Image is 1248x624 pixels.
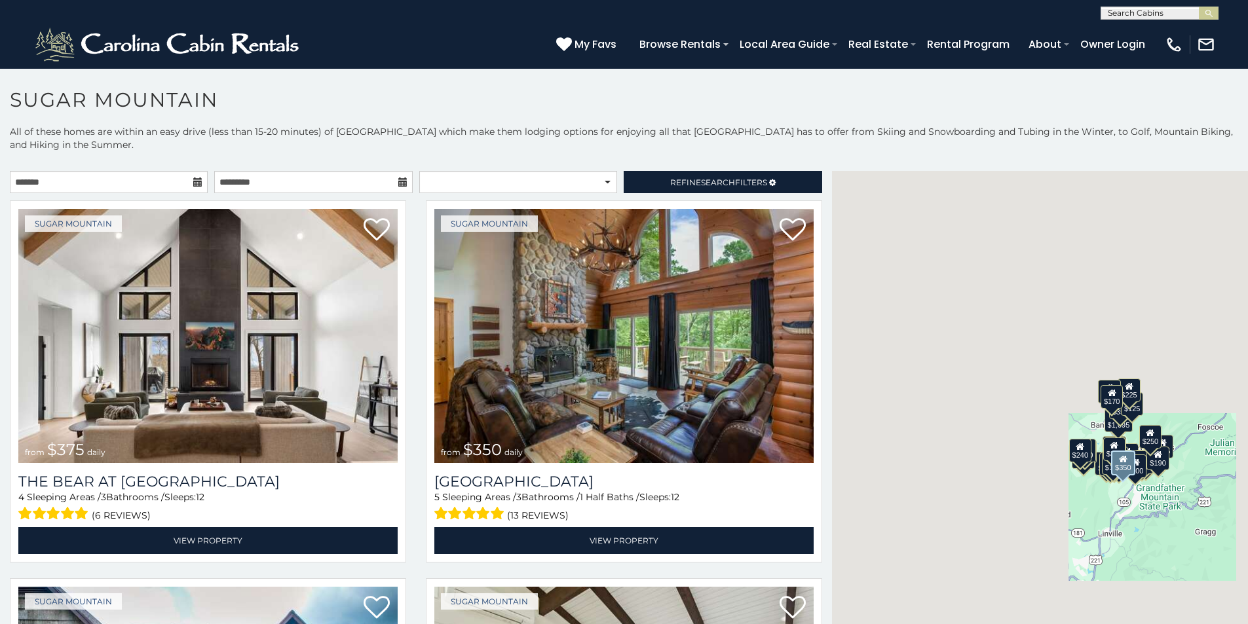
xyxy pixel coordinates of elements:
a: Sugar Mountain [441,593,538,610]
a: Grouse Moor Lodge from $350 daily [434,209,814,463]
div: Sleeping Areas / Bathrooms / Sleeps: [434,490,814,524]
span: 12 [671,491,679,503]
a: Sugar Mountain [25,593,122,610]
img: The Bear At Sugar Mountain [18,209,398,463]
a: Sugar Mountain [25,215,122,232]
a: About [1022,33,1068,56]
span: 12 [196,491,204,503]
div: $200 [1116,443,1139,467]
h3: The Bear At Sugar Mountain [18,473,398,490]
img: phone-regular-white.png [1165,35,1183,54]
a: Rental Program [920,33,1016,56]
div: $1,095 [1105,409,1133,432]
a: Owner Login [1074,33,1152,56]
div: $500 [1124,454,1146,478]
span: $375 [47,440,85,459]
div: $225 [1118,378,1141,402]
div: $240 [1069,439,1091,462]
a: Add to favorites [780,595,806,622]
a: View Property [18,527,398,554]
div: $195 [1131,450,1153,474]
a: Local Area Guide [733,33,836,56]
span: My Favs [575,36,616,52]
div: $190 [1103,436,1125,460]
div: Sleeping Areas / Bathrooms / Sleeps: [18,490,398,524]
div: $155 [1100,452,1122,476]
span: 3 [516,491,521,503]
div: $175 [1102,451,1124,475]
span: (6 reviews) [92,507,151,524]
span: $350 [463,440,502,459]
span: (13 reviews) [507,507,569,524]
a: Add to favorites [364,217,390,244]
a: [GEOGRAPHIC_DATA] [434,473,814,490]
img: mail-regular-white.png [1197,35,1215,54]
a: The Bear At Sugar Mountain from $375 daily [18,209,398,463]
a: View Property [434,527,814,554]
span: 3 [101,491,106,503]
span: Search [701,177,735,187]
span: from [441,447,461,457]
div: $125 [1121,392,1143,416]
div: $190 [1147,447,1169,470]
img: Grouse Moor Lodge [434,209,814,463]
span: daily [87,447,105,457]
a: RefineSearchFilters [624,171,822,193]
a: My Favs [556,36,620,53]
img: White-1-2.png [33,25,305,64]
div: $350 [1112,450,1135,475]
span: Refine Filters [670,177,767,187]
div: $155 [1151,435,1173,458]
span: 4 [18,491,24,503]
a: The Bear At [GEOGRAPHIC_DATA] [18,473,398,490]
div: $240 [1099,380,1121,403]
span: 5 [434,491,440,503]
h3: Grouse Moor Lodge [434,473,814,490]
div: $250 [1139,425,1162,449]
a: Add to favorites [364,595,390,622]
span: 1 Half Baths / [580,491,639,503]
a: Add to favorites [780,217,806,244]
div: $300 [1103,437,1125,461]
a: Sugar Mountain [441,215,538,232]
div: $170 [1101,385,1123,409]
span: from [25,447,45,457]
span: daily [504,447,523,457]
a: Real Estate [842,33,915,56]
a: Browse Rentals [633,33,727,56]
